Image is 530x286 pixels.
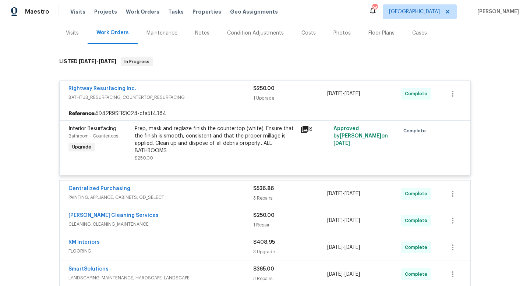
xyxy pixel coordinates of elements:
span: $365.00 [253,267,274,272]
div: Costs [301,29,316,37]
span: Bathroom - Countertops [68,134,118,138]
div: LISTED [DATE]-[DATE]In Progress [57,50,473,74]
span: - [327,90,360,97]
span: [DATE] [327,218,343,223]
span: Interior Resurfacing [68,126,116,131]
span: [DATE] [344,191,360,196]
a: SmartSolutions [68,267,109,272]
span: FLOORING [68,247,253,255]
span: [PERSON_NAME] [474,8,519,15]
span: - [79,59,116,64]
span: [DATE] [344,272,360,277]
span: Upgrade [69,143,94,151]
div: 3 Repairs [253,194,327,202]
a: Centralized Purchasing [68,186,130,191]
span: [DATE] [327,272,343,277]
div: 3 Repairs [253,275,327,282]
span: [GEOGRAPHIC_DATA] [389,8,440,15]
span: Complete [405,244,430,251]
span: Visits [70,8,85,15]
span: Complete [403,127,429,135]
span: Properties [192,8,221,15]
span: Complete [405,217,430,224]
span: BATHTUB_RESURFACING, COUNTERTOP_RESURFACING [68,94,253,101]
span: Approved by [PERSON_NAME] on [333,126,388,146]
span: Complete [405,190,430,197]
span: $536.86 [253,186,274,191]
div: 5D42R9SER3C24-cfa5f4384 [60,107,470,120]
span: - [327,244,360,251]
a: Rightway Resurfacing Inc. [68,86,136,91]
span: Projects [94,8,117,15]
span: LANDSCAPING_MAINTENANCE, HARDSCAPE_LANDSCAPE [68,274,253,282]
span: [DATE] [79,59,96,64]
b: Reference: [68,110,96,117]
span: $250.00 [135,156,153,160]
span: - [327,271,360,278]
div: 1 Repair [253,221,327,229]
span: Tasks [168,9,184,14]
div: 96 [372,4,377,12]
a: [PERSON_NAME] Cleaning Services [68,213,159,218]
div: 3 Upgrade [253,248,327,255]
div: Photos [333,29,351,37]
span: $408.95 [253,240,275,245]
span: $250.00 [253,213,275,218]
span: CLEANING, CLEANING_MAINTENANCE [68,221,253,228]
div: 1 Upgrade [253,94,327,102]
div: Visits [66,29,79,37]
div: Prep, mask and reglaze finish the countertop (white). Ensure that the finish is smooth, consisten... [135,125,296,154]
span: Work Orders [126,8,159,15]
div: Maintenance [146,29,177,37]
div: Work Orders [96,29,129,36]
div: Floor Plans [368,29,395,37]
span: In Progress [121,58,152,65]
span: - [327,190,360,197]
span: Complete [405,271,430,278]
span: [DATE] [344,218,360,223]
span: [DATE] [344,91,360,96]
div: Cases [412,29,427,37]
div: Notes [195,29,209,37]
span: - [327,217,360,224]
span: $250.00 [253,86,275,91]
span: Complete [405,90,430,97]
span: Geo Assignments [230,8,278,15]
div: 8 [300,125,329,134]
span: [DATE] [344,245,360,250]
span: [DATE] [333,141,350,146]
span: [DATE] [327,191,343,196]
span: [DATE] [327,91,343,96]
span: [DATE] [99,59,116,64]
a: RM Interiors [68,240,100,245]
span: PAINTING, APPLIANCE, CABINETS, OD_SELECT [68,194,253,201]
h6: LISTED [59,57,116,66]
span: Maestro [25,8,49,15]
span: [DATE] [327,245,343,250]
div: Condition Adjustments [227,29,284,37]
